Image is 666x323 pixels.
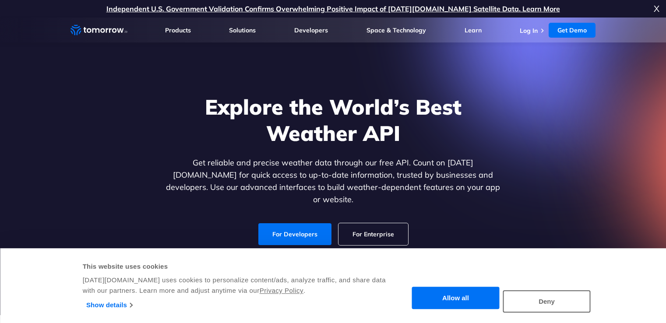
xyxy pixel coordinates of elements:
h1: Explore the World’s Best Weather API [164,94,502,146]
a: Solutions [229,26,256,34]
button: Deny [503,290,591,312]
a: Home link [70,24,127,37]
a: Products [165,26,191,34]
a: Privacy Policy [260,287,303,294]
a: Get Demo [549,23,596,38]
a: Developers [294,26,328,34]
a: Learn [465,26,482,34]
button: Allow all [412,287,500,309]
a: Log In [520,27,538,35]
div: [DATE][DOMAIN_NAME] uses cookies to personalize content/ads, analyze traffic, and share data with... [83,275,387,296]
a: For Enterprise [338,223,408,245]
a: Show details [86,298,132,312]
a: For Developers [258,223,331,245]
a: Space & Technology [366,26,426,34]
a: Independent U.S. Government Validation Confirms Overwhelming Positive Impact of [DATE][DOMAIN_NAM... [106,4,560,13]
p: Get reliable and precise weather data through our free API. Count on [DATE][DOMAIN_NAME] for quic... [164,157,502,206]
div: This website uses cookies [83,261,387,272]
